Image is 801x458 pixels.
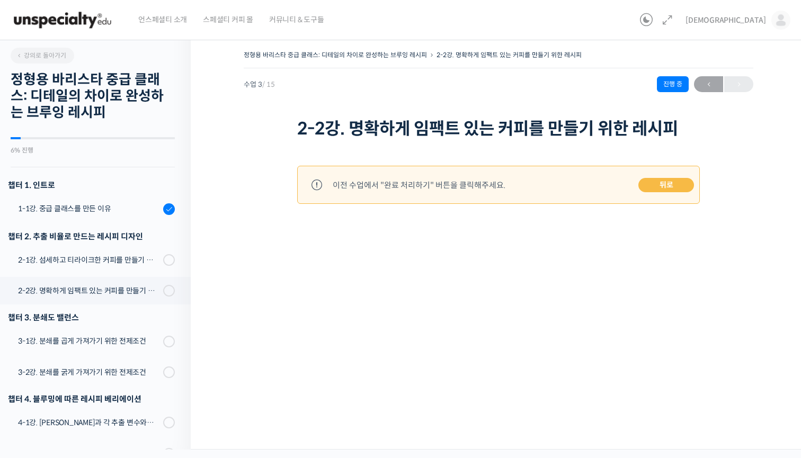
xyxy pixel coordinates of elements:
[333,178,505,192] div: 이전 수업에서 "완료 처리하기" 버튼을 클릭해주세요.
[18,285,160,297] div: 2-2강. 명확하게 임팩트 있는 커피를 만들기 위한 레시피
[11,71,175,121] h2: 정형용 바리스타 중급 클래스: 디테일의 차이로 완성하는 브루잉 레시피
[262,80,275,89] span: / 15
[11,48,74,64] a: 강의로 돌아가기
[18,366,160,378] div: 3-2강. 분쇄를 굵게 가져가기 위한 전제조건
[297,119,700,139] h1: 2-2강. 명확하게 임팩트 있는 커피를 만들기 위한 레시피
[437,51,582,59] a: 2-2강. 명확하게 임팩트 있는 커피를 만들기 위한 레시피
[638,178,694,193] a: 뒤로
[16,51,66,59] span: 강의로 돌아가기
[694,77,723,92] span: ←
[8,310,175,325] div: 챕터 3. 분쇄도 밸런스
[244,51,427,59] a: 정형용 바리스타 중급 클래스: 디테일의 차이로 완성하는 브루잉 레시피
[8,392,175,406] div: 챕터 4. 블루밍에 따른 레시피 베리에이션
[18,417,160,428] div: 4-1강. [PERSON_NAME]과 각 추출 변수와의 상관관계
[8,178,175,192] h3: 챕터 1. 인트로
[8,229,175,244] div: 챕터 2. 추출 비율로 만드는 레시피 디자인
[18,254,160,266] div: 2-1강. 섬세하고 티라이크한 커피를 만들기 위한 레시피
[686,15,766,25] span: [DEMOGRAPHIC_DATA]
[11,147,175,154] div: 6% 진행
[18,335,160,347] div: 3-1강. 분쇄를 곱게 가져가기 위한 전제조건
[694,76,723,92] a: ←이전
[18,203,160,214] div: 1-1강. 중급 클래스를 만든 이유
[244,81,275,88] span: 수업 3
[657,76,689,92] div: 진행 중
